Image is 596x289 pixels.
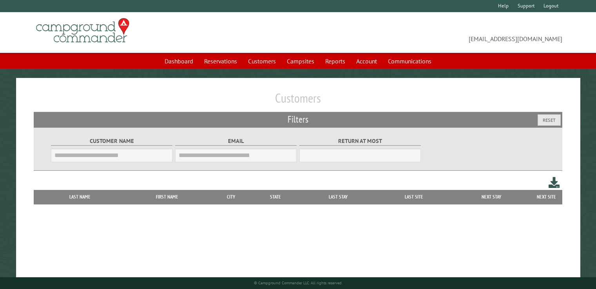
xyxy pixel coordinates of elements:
[34,90,562,112] h1: Customers
[299,137,421,146] label: Return at most
[383,54,436,69] a: Communications
[538,114,561,126] button: Reset
[38,190,122,204] th: Last Name
[243,54,281,69] a: Customers
[300,190,376,204] th: Last Stay
[160,54,198,69] a: Dashboard
[175,137,297,146] label: Email
[549,175,560,190] a: Download this customer list (.csv)
[212,190,251,204] th: City
[298,22,562,43] span: [EMAIL_ADDRESS][DOMAIN_NAME]
[51,137,173,146] label: Customer Name
[321,54,350,69] a: Reports
[199,54,242,69] a: Reservations
[34,112,562,127] h2: Filters
[251,190,300,204] th: State
[123,190,212,204] th: First Name
[531,190,562,204] th: Next Site
[377,190,452,204] th: Last Site
[254,280,342,285] small: © Campground Commander LLC. All rights reserved.
[451,190,531,204] th: Next Stay
[282,54,319,69] a: Campsites
[351,54,382,69] a: Account
[34,15,132,46] img: Campground Commander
